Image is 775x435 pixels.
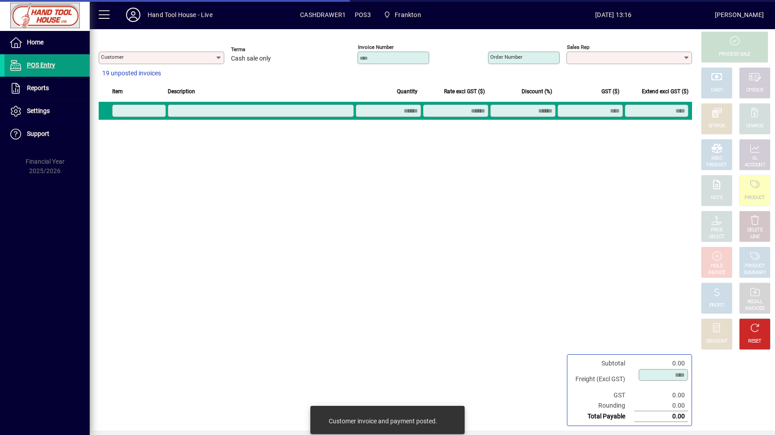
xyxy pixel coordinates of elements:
td: Freight (Excl GST) [571,369,634,390]
a: Home [4,31,90,54]
td: Subtotal [571,358,634,369]
div: RECALL [747,299,763,305]
div: DISCOUNT [706,338,727,345]
div: SELECT [709,234,725,240]
span: [DATE] 13:16 [512,8,715,22]
div: CASH [711,87,723,94]
td: 0.00 [634,411,688,422]
td: 0.00 [634,400,688,411]
div: PRODUCT [706,162,727,169]
span: Quantity [397,87,418,96]
div: RESET [748,338,762,345]
div: PROFIT [709,302,724,309]
button: 19 unposted invoices [99,65,165,82]
div: LINE [750,234,759,240]
span: Rate excl GST ($) [444,87,485,96]
div: [PERSON_NAME] [715,8,764,22]
span: Frankton [395,8,421,22]
td: GST [571,390,634,400]
mat-label: Order number [490,54,522,60]
mat-label: Invoice number [358,44,394,50]
span: Settings [27,107,50,114]
div: GL [752,155,758,162]
td: 0.00 [634,390,688,400]
span: Item [112,87,123,96]
mat-label: Sales rep [567,44,589,50]
div: MISC [711,155,722,162]
div: Hand Tool House - Live [148,8,213,22]
span: Discount (%) [522,87,552,96]
mat-label: Customer [101,54,124,60]
span: GST ($) [601,87,619,96]
a: Support [4,123,90,145]
div: SUMMARY [744,270,766,276]
span: POS3 [355,8,371,22]
span: 19 unposted invoices [102,69,161,78]
div: CHEQUE [746,87,763,94]
span: Reports [27,84,49,91]
div: EFTPOS [709,123,725,130]
span: Cash sale only [231,55,271,62]
span: POS Entry [27,61,55,69]
div: INVOICES [745,305,764,312]
span: Frankton [380,7,425,23]
div: CHARGE [746,123,764,130]
td: Total Payable [571,411,634,422]
span: Home [27,39,44,46]
a: Reports [4,77,90,100]
span: Terms [231,47,285,52]
div: INVOICE [708,270,725,276]
a: Settings [4,100,90,122]
div: DELETE [747,227,762,234]
div: PRODUCT [745,263,765,270]
span: CASHDRAWER1 [300,8,346,22]
td: 0.00 [634,358,688,369]
span: Extend excl GST ($) [642,87,688,96]
div: PROCESS SALE [719,51,750,58]
div: ACCOUNT [745,162,765,169]
span: Support [27,130,49,137]
button: Profile [119,7,148,23]
div: PRICE [711,227,723,234]
div: HOLD [711,263,723,270]
div: PRODUCT [745,195,765,201]
div: NOTE [711,195,723,201]
div: Customer invoice and payment posted. [329,417,437,426]
span: Description [168,87,195,96]
td: Rounding [571,400,634,411]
